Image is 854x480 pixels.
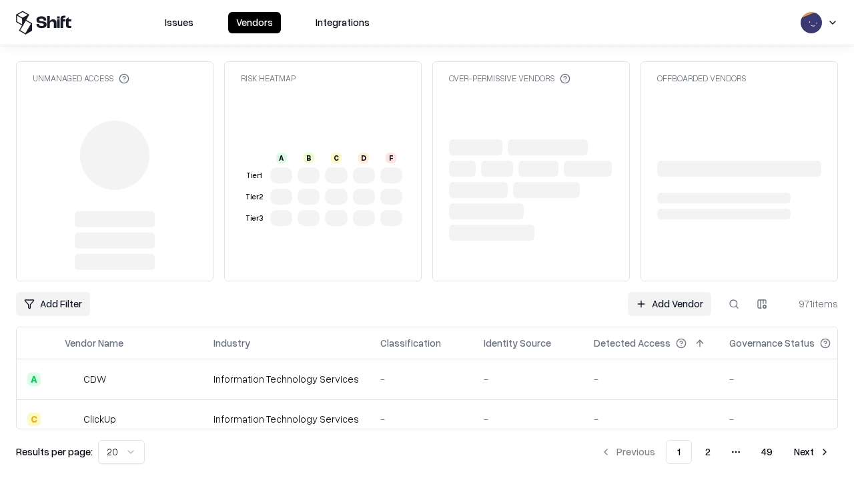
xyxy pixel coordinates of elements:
div: - [380,412,462,426]
div: - [484,372,572,386]
div: Offboarded Vendors [657,73,746,84]
div: Over-Permissive Vendors [449,73,570,84]
button: 2 [695,440,721,464]
div: Tier 2 [244,191,265,203]
button: Add Filter [16,292,90,316]
div: Governance Status [729,336,815,350]
div: - [594,412,708,426]
div: B [304,153,314,163]
div: D [358,153,369,163]
div: Information Technology Services [213,372,359,386]
div: Industry [213,336,250,350]
nav: pagination [592,440,838,464]
div: Tier 3 [244,213,265,224]
div: Identity Source [484,336,551,350]
div: Unmanaged Access [33,73,129,84]
div: - [380,372,462,386]
div: C [27,413,41,426]
button: Issues [157,12,201,33]
div: A [27,373,41,386]
button: 1 [666,440,692,464]
div: CDW [83,372,106,386]
div: 971 items [785,297,838,311]
div: - [594,372,708,386]
div: - [729,372,852,386]
div: A [276,153,287,163]
img: ClickUp [65,413,78,426]
div: ClickUp [83,412,116,426]
div: C [331,153,342,163]
div: Detected Access [594,336,671,350]
div: - [484,412,572,426]
p: Results per page: [16,445,93,459]
img: CDW [65,373,78,386]
div: F [386,153,396,163]
button: 49 [751,440,783,464]
a: Add Vendor [628,292,711,316]
button: Next [786,440,838,464]
button: Integrations [308,12,378,33]
div: Risk Heatmap [241,73,296,84]
button: Vendors [228,12,281,33]
div: Tier 1 [244,170,265,181]
div: Information Technology Services [213,412,359,426]
div: Classification [380,336,441,350]
div: Vendor Name [65,336,123,350]
div: - [729,412,852,426]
